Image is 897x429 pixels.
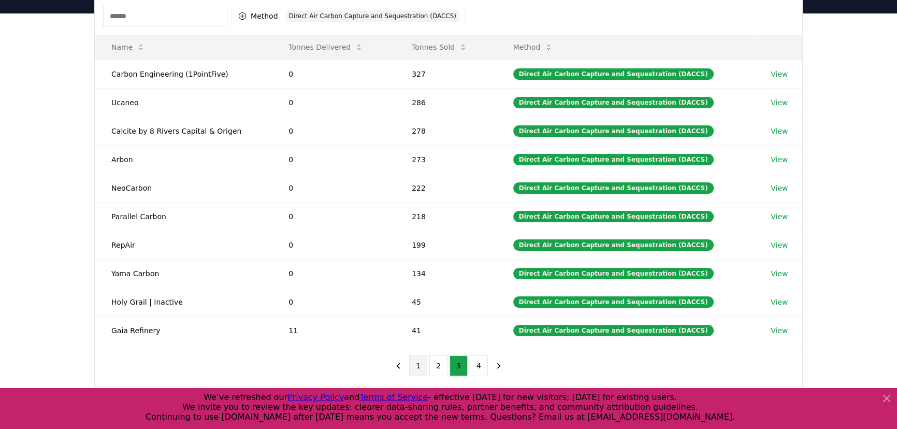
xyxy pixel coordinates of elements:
td: Gaia Refinery [95,316,272,345]
td: NeoCarbon [95,174,272,202]
button: next page [490,355,508,376]
td: Calcite by 8 Rivers Capital & Origen [95,117,272,145]
td: 222 [395,174,497,202]
td: 0 [272,174,395,202]
td: Holy Grail | Inactive [95,288,272,316]
a: View [771,126,788,136]
td: 0 [272,288,395,316]
td: 11 [272,316,395,345]
td: 199 [395,231,497,259]
td: Carbon Engineering (1PointFive) [95,60,272,88]
a: View [771,183,788,193]
td: 278 [395,117,497,145]
td: 327 [395,60,497,88]
button: Name [103,37,153,58]
div: Direct Air Carbon Capture and Sequestration (DACCS) [513,154,714,165]
button: Method [505,37,561,58]
div: Direct Air Carbon Capture and Sequestration (DACCS) [513,125,714,137]
a: View [771,268,788,279]
td: 273 [395,145,497,174]
a: View [771,240,788,250]
td: 0 [272,231,395,259]
button: Tonnes Delivered [280,37,371,58]
a: View [771,69,788,79]
a: View [771,297,788,307]
td: 45 [395,288,497,316]
a: View [771,325,788,336]
div: Direct Air Carbon Capture and Sequestration (DACCS) [513,325,714,336]
div: Direct Air Carbon Capture and Sequestration (DACCS) [513,97,714,108]
button: Tonnes Sold [403,37,475,58]
button: 3 [450,355,468,376]
td: 0 [272,60,395,88]
td: RepAir [95,231,272,259]
button: previous page [389,355,407,376]
td: 41 [395,316,497,345]
td: 0 [272,259,395,288]
td: 218 [395,202,497,231]
td: Parallel Carbon [95,202,272,231]
td: 0 [272,145,395,174]
div: Direct Air Carbon Capture and Sequestration (DACCS) [513,239,714,251]
a: View [771,97,788,108]
td: 0 [272,117,395,145]
div: Direct Air Carbon Capture and Sequestration (DACCS) [513,296,714,308]
a: View [771,154,788,165]
td: Yama Carbon [95,259,272,288]
div: Direct Air Carbon Capture and Sequestration (DACCS) [513,68,714,80]
div: Direct Air Carbon Capture and Sequestration (DACCS) [286,10,459,22]
td: 0 [272,202,395,231]
a: View [771,211,788,222]
td: 286 [395,88,497,117]
button: 4 [470,355,488,376]
td: Arbon [95,145,272,174]
div: Direct Air Carbon Capture and Sequestration (DACCS) [513,182,714,194]
button: 2 [429,355,447,376]
button: 1 [409,355,427,376]
div: Direct Air Carbon Capture and Sequestration (DACCS) [513,268,714,279]
td: Ucaneo [95,88,272,117]
td: 134 [395,259,497,288]
div: Direct Air Carbon Capture and Sequestration (DACCS) [513,211,714,222]
td: 0 [272,88,395,117]
button: MethodDirect Air Carbon Capture and Sequestration (DACCS) [232,8,466,24]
